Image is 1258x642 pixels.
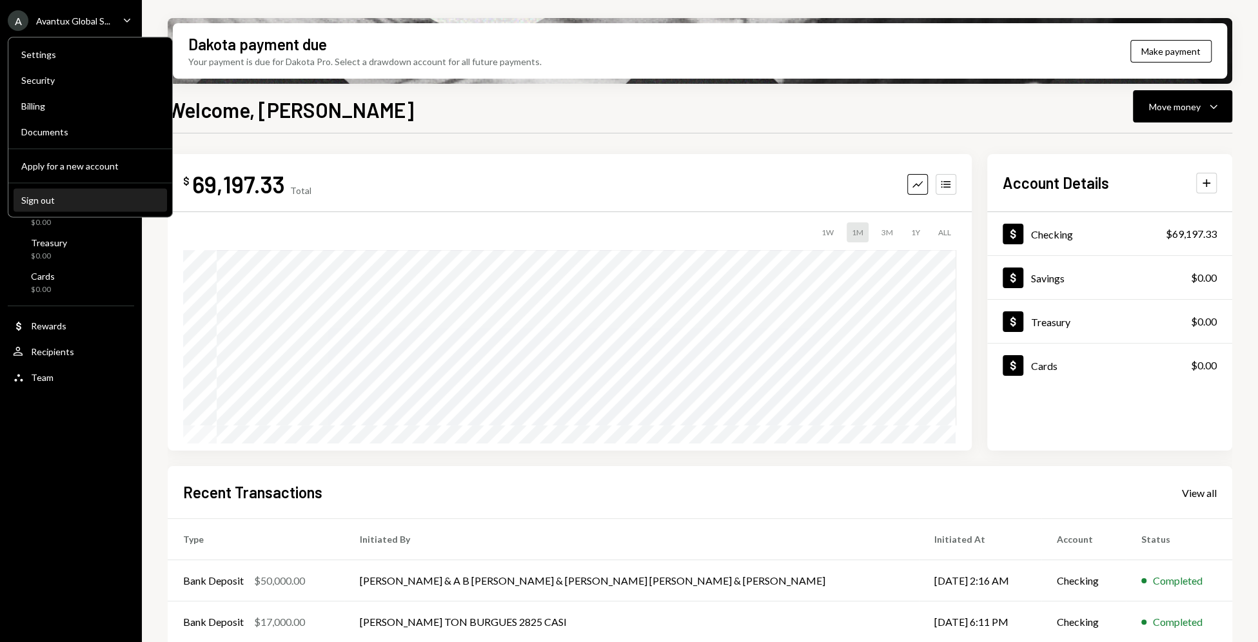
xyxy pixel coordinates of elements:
[21,195,159,206] div: Sign out
[254,614,305,630] div: $17,000.00
[1182,485,1217,500] a: View all
[1153,573,1203,588] div: Completed
[1133,90,1232,122] button: Move money
[1182,487,1217,500] div: View all
[31,320,66,331] div: Rewards
[31,271,55,282] div: Cards
[816,222,839,242] div: 1W
[1191,314,1217,329] div: $0.00
[31,251,67,262] div: $0.00
[1031,272,1065,284] div: Savings
[876,222,898,242] div: 3M
[254,573,305,588] div: $50,000.00
[987,344,1232,387] a: Cards$0.00
[31,346,74,357] div: Recipients
[847,222,869,242] div: 1M
[933,222,956,242] div: ALL
[183,614,244,630] div: Bank Deposit
[183,175,190,188] div: $
[21,49,159,60] div: Settings
[987,256,1232,299] a: Savings$0.00
[14,155,167,178] button: Apply for a new account
[14,189,167,212] button: Sign out
[183,481,322,503] h2: Recent Transactions
[919,560,1041,601] td: [DATE] 2:16 AM
[14,68,167,92] a: Security
[1191,358,1217,373] div: $0.00
[344,560,919,601] td: [PERSON_NAME] & A B [PERSON_NAME] & [PERSON_NAME] [PERSON_NAME] & [PERSON_NAME]
[1153,614,1203,630] div: Completed
[14,43,167,66] a: Settings
[1031,360,1057,372] div: Cards
[1041,519,1126,560] th: Account
[1149,100,1201,113] div: Move money
[31,372,54,383] div: Team
[1191,270,1217,286] div: $0.00
[8,314,134,337] a: Rewards
[987,300,1232,343] a: Treasury$0.00
[192,170,285,199] div: 69,197.33
[8,340,134,363] a: Recipients
[36,15,110,26] div: Avantux Global S...
[919,519,1041,560] th: Initiated At
[168,97,414,122] h1: Welcome, [PERSON_NAME]
[987,212,1232,255] a: Checking$69,197.33
[21,75,159,86] div: Security
[1041,560,1126,601] td: Checking
[1130,40,1212,63] button: Make payment
[31,284,55,295] div: $0.00
[1003,172,1109,193] h2: Account Details
[1031,316,1070,328] div: Treasury
[21,160,159,171] div: Apply for a new account
[1031,228,1073,240] div: Checking
[14,120,167,143] a: Documents
[290,185,311,196] div: Total
[31,237,67,248] div: Treasury
[8,10,28,31] div: A
[344,519,919,560] th: Initiated By
[21,126,159,137] div: Documents
[188,34,327,55] div: Dakota payment due
[8,233,134,264] a: Treasury$0.00
[1166,226,1217,242] div: $69,197.33
[168,519,344,560] th: Type
[906,222,925,242] div: 1Y
[1126,519,1232,560] th: Status
[14,94,167,117] a: Billing
[8,365,134,389] a: Team
[21,101,159,112] div: Billing
[183,573,244,588] div: Bank Deposit
[188,55,542,68] div: Your payment is due for Dakota Pro. Select a drawdown account for all future payments.
[8,267,134,298] a: Cards$0.00
[31,217,62,228] div: $0.00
